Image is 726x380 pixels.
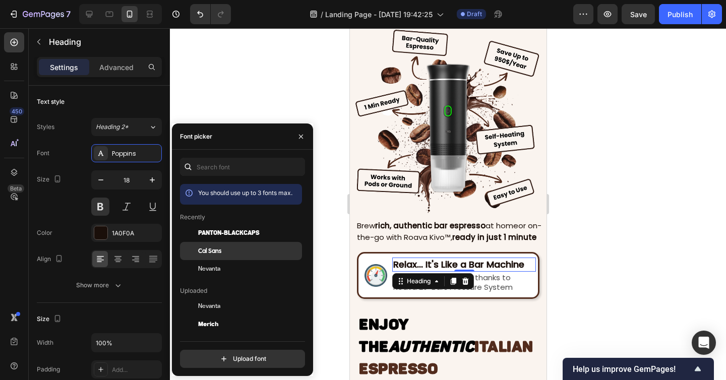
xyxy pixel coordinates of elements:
span: Draft [467,10,482,19]
div: Font picker [180,132,212,141]
div: Show more [76,280,123,290]
input: Search font [180,158,305,176]
button: Save [622,4,655,24]
div: Text style [37,97,65,106]
div: Open Intercom Messenger [692,331,716,355]
p: Recently [180,213,205,222]
button: Show more [37,276,162,294]
div: Size [37,312,64,326]
div: Padding [37,365,60,374]
p: Heading [49,36,158,48]
div: 450 [10,107,24,115]
div: Undo/Redo [190,4,231,24]
div: Align [37,252,65,266]
span: Save [630,10,647,19]
iframe: Design area [350,28,547,380]
div: Size [37,173,64,186]
div: Poppins [112,149,159,158]
span: Nevanta [198,302,220,311]
button: 7 [4,4,75,24]
div: Width [37,338,53,347]
span: Landing Page - [DATE] 19:42:25 [325,9,433,20]
div: Upload font [219,354,266,364]
div: Font [37,149,49,158]
button: Heading 2* [91,118,162,136]
span: / [321,9,323,20]
p: Advanced [99,62,134,73]
div: 1A0F0A [112,229,159,238]
span: Cal Sans [198,246,221,256]
span: Merich [198,320,218,329]
div: Color [37,228,52,237]
input: Auto [92,334,161,352]
button: Show survey - Help us improve GemPages! [573,363,704,375]
div: Add... [112,365,159,374]
span: Heading 2* [96,122,129,132]
p: 7 [66,8,71,20]
div: Publish [668,9,693,20]
span: Help us improve GemPages! [573,364,692,374]
span: You should use up to 3 fonts max. [198,189,292,197]
div: Beta [8,184,24,193]
button: Publish [659,4,701,24]
p: Uploaded [180,286,207,295]
div: Styles [37,122,54,132]
span: Nevanta [198,265,220,274]
span: Panton-BlackCaps [198,228,260,237]
p: Settings [50,62,78,73]
button: Upload font [180,350,305,368]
